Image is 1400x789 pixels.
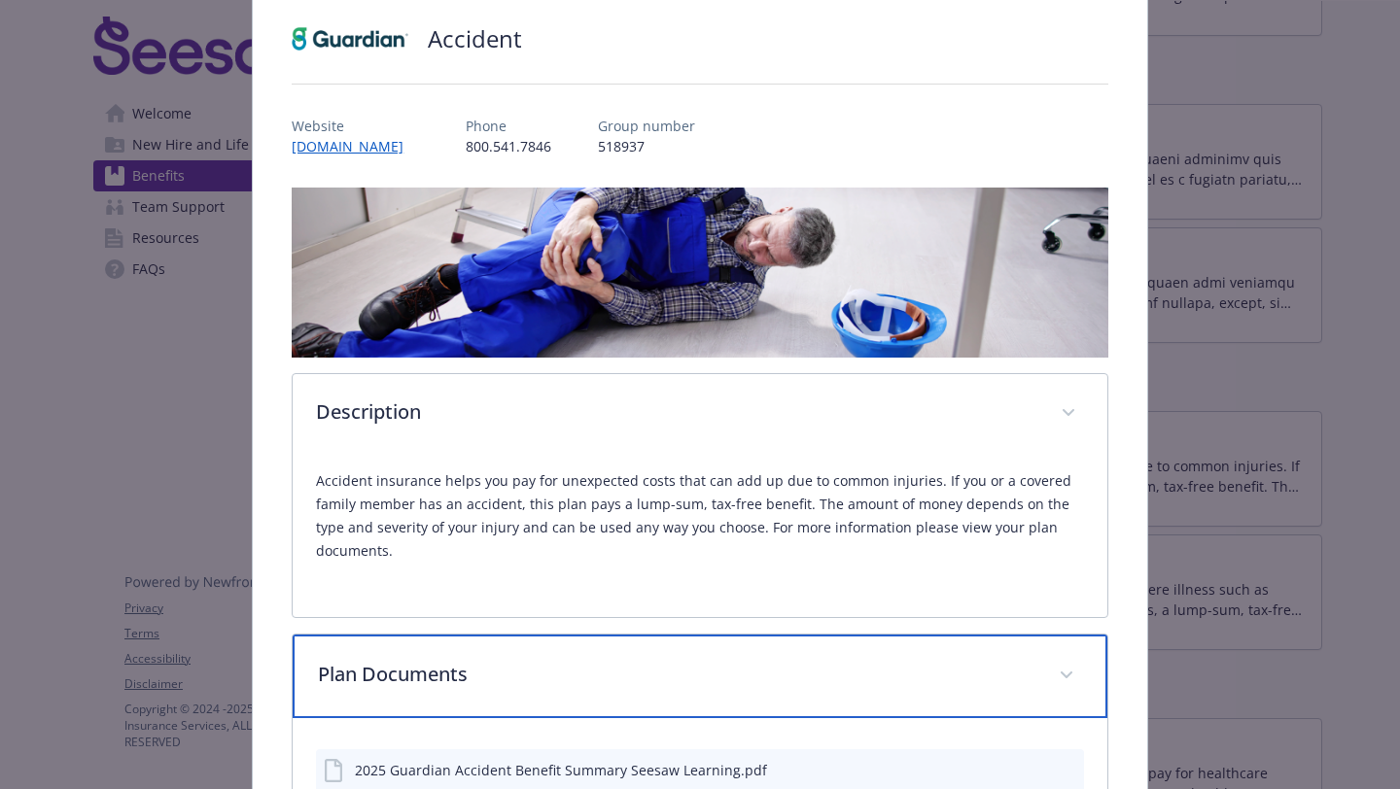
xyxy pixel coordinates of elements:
[466,136,551,156] p: 800.541.7846
[1028,760,1043,780] button: download file
[292,188,1108,358] img: banner
[292,137,419,155] a: [DOMAIN_NAME]
[428,22,522,55] h2: Accident
[466,116,551,136] p: Phone
[1059,760,1076,780] button: preview file
[598,116,695,136] p: Group number
[292,10,408,68] img: Guardian
[293,454,1107,617] div: Description
[355,760,767,780] div: 2025 Guardian Accident Benefit Summary Seesaw Learning.pdf
[293,635,1107,718] div: Plan Documents
[318,660,1035,689] p: Plan Documents
[292,116,419,136] p: Website
[598,136,695,156] p: 518937
[316,397,1037,427] p: Description
[293,374,1107,454] div: Description
[316,469,1084,563] p: Accident insurance helps you pay for unexpected costs that can add up due to common injuries. If ...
